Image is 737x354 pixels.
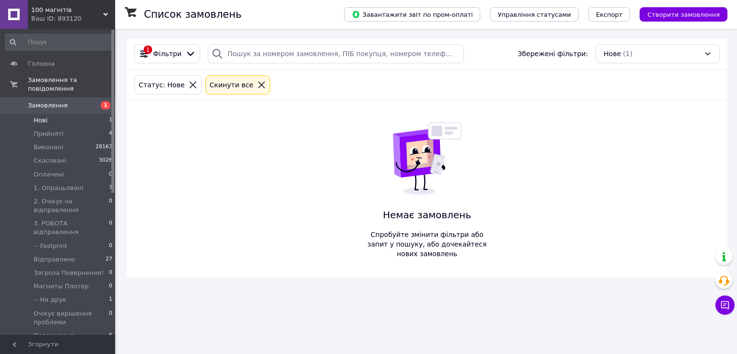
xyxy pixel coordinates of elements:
[34,331,73,340] span: Повернення
[34,295,66,304] span: -- На друк
[34,269,104,277] span: Загроза Повернення!
[137,80,187,90] div: Статус: Нове
[34,197,109,214] span: 2. Очікує на відправлення
[647,11,720,18] span: Створити замовлення
[28,76,115,93] span: Замовлення та повідомлення
[490,7,579,22] button: Управління статусами
[109,282,112,291] span: 0
[109,242,112,250] span: 0
[109,331,112,340] span: 6
[34,116,48,125] span: Нові
[364,230,490,259] span: Спробуйте змінити фільтри або запит у пошуку, або дочекайтеся нових замовлень
[208,44,464,63] input: Пошук за номером замовлення, ПІБ покупця, номером телефону, Email, номером накладної
[95,143,112,152] span: 28163
[109,197,112,214] span: 0
[5,34,113,51] input: Пошук
[623,50,632,58] span: (1)
[109,170,112,179] span: 0
[640,7,727,22] button: Створити замовлення
[34,309,109,327] span: Очікує вирішення проблеми
[352,10,473,19] span: Завантажити звіт по пром-оплаті
[34,143,63,152] span: Виконані
[28,59,55,68] span: Головна
[518,49,588,59] span: Збережені фільтри:
[596,11,623,18] span: Експорт
[715,295,735,315] button: Чат з покупцем
[31,14,115,23] div: Ваш ID: 893120
[604,49,621,59] span: Нове
[498,11,571,18] span: Управління статусами
[144,9,241,20] h1: Список замовлень
[34,282,89,291] span: Магниты Плотер
[34,219,109,236] span: 3. РОБОТА відправлення
[101,101,110,109] span: 1
[109,309,112,327] span: 0
[109,269,112,277] span: 0
[364,208,490,222] span: Немає замовлень
[588,7,630,22] button: Експорт
[28,101,68,110] span: Замовлення
[34,130,63,138] span: Прийняті
[109,116,112,125] span: 1
[99,156,112,165] span: 3026
[106,255,112,264] span: 27
[630,10,727,18] a: Створити замовлення
[109,295,112,304] span: 1
[34,255,75,264] span: Відправлено
[344,7,480,22] button: Завантажити звіт по пром-оплаті
[31,6,103,14] span: 100 магнітів
[109,184,112,192] span: 7
[208,80,255,90] div: Cкинути все
[34,156,66,165] span: Скасовані
[34,242,67,250] span: -- Fastprint
[153,49,181,59] span: Фільтри
[109,130,112,138] span: 4
[34,184,83,192] span: 1. Опрацьовані
[34,170,64,179] span: Оплачені
[109,219,112,236] span: 0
